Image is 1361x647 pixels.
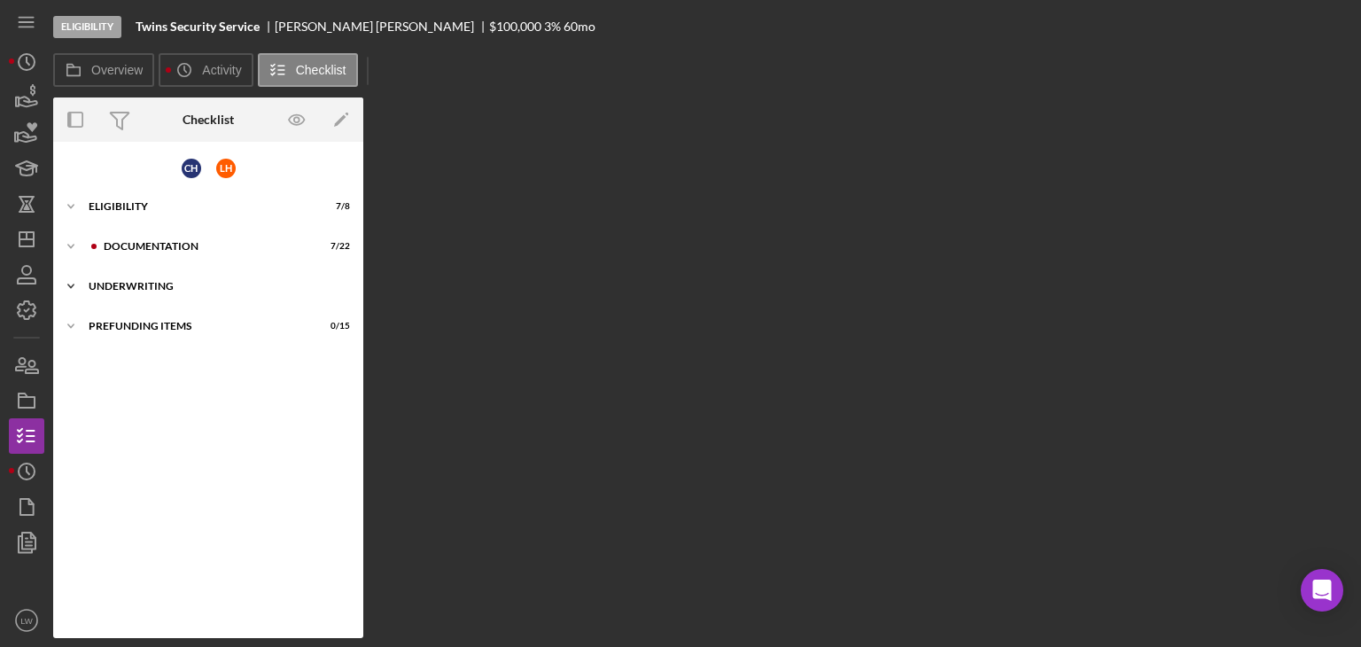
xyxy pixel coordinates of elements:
[489,19,541,34] span: $100,000
[544,19,561,34] div: 3 %
[91,63,143,77] label: Overview
[9,603,44,638] button: LW
[104,241,306,252] div: Documentation
[202,63,241,77] label: Activity
[182,159,201,178] div: C H
[89,321,306,331] div: Prefunding Items
[89,281,341,292] div: Underwriting
[216,159,236,178] div: L H
[183,113,234,127] div: Checklist
[275,19,489,34] div: [PERSON_NAME] [PERSON_NAME]
[1301,569,1343,612] div: Open Intercom Messenger
[53,16,121,38] div: Eligibility
[20,616,34,626] text: LW
[564,19,595,34] div: 60 mo
[89,201,306,212] div: Eligibility
[159,53,253,87] button: Activity
[136,19,260,34] b: Twins Security Service
[53,53,154,87] button: Overview
[296,63,346,77] label: Checklist
[318,241,350,252] div: 7 / 22
[258,53,358,87] button: Checklist
[318,201,350,212] div: 7 / 8
[318,321,350,331] div: 0 / 15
